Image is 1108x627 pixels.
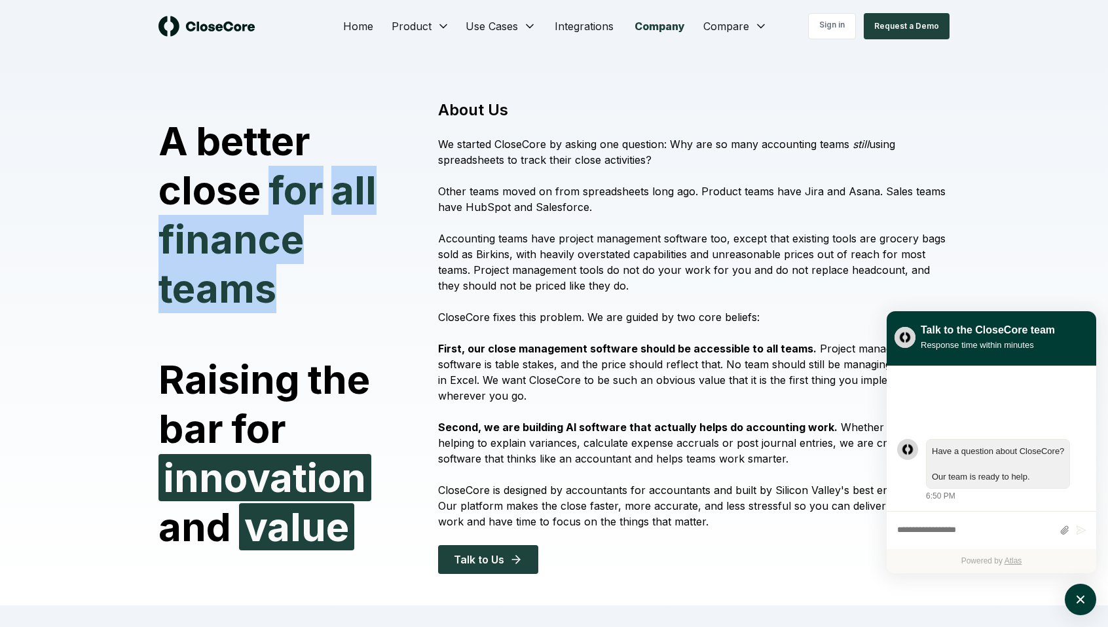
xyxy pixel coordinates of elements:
[158,503,231,552] span: and
[926,439,1086,503] div: Monday, August 11, 6:50 PM
[926,490,955,502] div: 6:50 PM
[897,518,1086,542] div: atlas-composer
[438,183,950,215] p: Other teams moved on from spreadsheets long ago. Product teams have Jira and Asana. Sales teams h...
[158,166,261,215] span: close
[864,13,950,39] button: Request a Demo
[695,13,775,39] button: Compare
[887,311,1096,573] div: atlas-window
[239,503,354,550] span: value
[331,166,377,214] span: all
[438,100,950,121] h1: About Us
[438,419,950,466] p: Whether we are helping to explain variances, calculate expense accruals or post journal entries, ...
[158,265,276,312] span: teams
[926,439,1070,489] div: atlas-message-bubble
[438,421,838,434] strong: Second, we are building AI software that actually helps do accounting work.
[932,445,1064,484] div: atlas-message-text
[1060,525,1069,536] button: Attach files by clicking or dropping files here
[438,545,538,574] button: Talk to Us
[158,216,304,263] span: finance
[268,166,323,214] span: for
[897,439,1086,503] div: atlas-message
[808,13,856,39] a: Sign in
[438,309,950,325] p: CloseCore fixes this problem. We are guided by two core beliefs:
[624,13,695,39] a: Company
[458,13,544,39] button: Use Cases
[887,549,1096,573] div: Powered by
[853,138,869,151] i: still
[196,117,310,166] span: better
[158,117,188,166] span: A
[895,327,915,348] img: yblje5SQxOoZuw2TcITt_icon.png
[1065,584,1096,615] button: atlas-launcher
[1005,556,1022,565] a: Atlas
[921,338,1055,352] div: Response time within minutes
[333,13,384,39] a: Home
[158,454,371,501] span: innovation
[308,355,370,404] span: the
[158,355,300,404] span: Raising
[703,18,749,34] span: Compare
[158,16,255,37] img: logo
[466,18,518,34] span: Use Cases
[438,342,817,355] strong: First, our close management software should be accessible to all teams.
[921,322,1055,338] div: Talk to the CloseCore team
[438,482,950,529] p: CloseCore is designed by accountants for accountants and built by Silicon Valley's best engineers...
[438,231,950,294] p: Accounting teams have project management software too, except that existing tools are grocery bag...
[384,13,458,39] button: Product
[438,341,950,404] p: Project management software is table stakes, and the price should reflect that. No team should st...
[438,136,950,168] p: We started CloseCore by asking one question: Why are so many accounting teams using spreadsheets ...
[887,366,1096,573] div: atlas-ticket
[158,404,223,453] span: bar
[897,439,918,460] div: atlas-message-author-avatar
[231,404,286,453] span: for
[544,13,624,39] a: Integrations
[392,18,432,34] span: Product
